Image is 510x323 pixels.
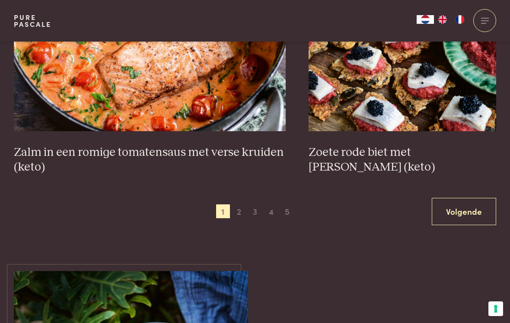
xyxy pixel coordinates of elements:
a: Volgende [432,198,496,225]
span: 2 [232,204,246,218]
a: PurePascale [14,14,51,28]
aside: Language selected: Nederlands [417,15,469,24]
a: FR [451,15,469,24]
div: Language [417,15,434,24]
span: 3 [248,204,262,218]
a: EN [434,15,451,24]
span: 1 [216,204,230,218]
h3: Zoete rode biet met [PERSON_NAME] (keto) [309,145,496,175]
span: 4 [264,204,278,218]
button: Uw voorkeuren voor toestemming voor trackingtechnologieën [488,301,503,316]
span: 5 [280,204,294,218]
h3: Zalm in een romige tomatensaus met verse kruiden (keto) [14,145,286,175]
a: NL [417,15,434,24]
ul: Language list [434,15,469,24]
